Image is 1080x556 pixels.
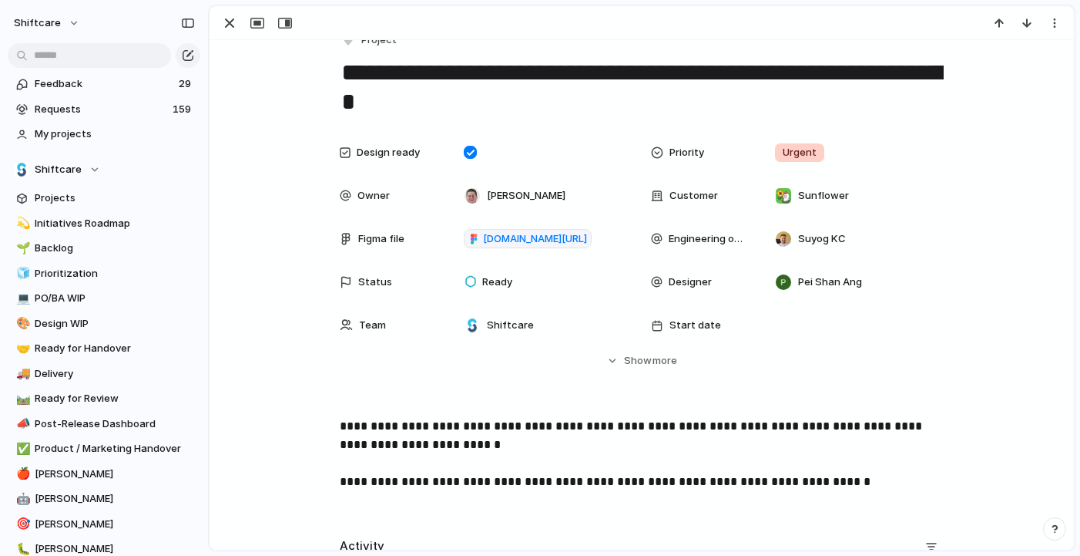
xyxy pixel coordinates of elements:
[35,366,195,382] span: Delivery
[16,315,27,332] div: 🎨
[669,275,712,290] span: Designer
[14,416,29,432] button: 📣
[16,515,27,533] div: 🎯
[8,212,200,235] a: 💫Initiatives Roadmap
[487,188,565,204] span: [PERSON_NAME]
[338,29,401,52] button: Project
[35,190,195,206] span: Projects
[16,390,27,408] div: 🛤️
[669,231,750,247] span: Engineering owner
[14,241,29,256] button: 🌱
[8,513,200,536] a: 🎯[PERSON_NAME]
[482,275,512,290] span: Ready
[798,231,846,247] span: Suyog KC
[35,341,195,356] span: Ready for Handover
[35,491,195,507] span: [PERSON_NAME]
[8,362,200,386] a: 🚚Delivery
[35,291,195,306] span: PO/BA WIP
[358,275,392,290] span: Status
[35,241,195,256] span: Backlog
[14,291,29,306] button: 💻
[8,237,200,260] a: 🌱Backlog
[14,216,29,231] button: 💫
[14,266,29,281] button: 🧊
[35,517,195,532] span: [PERSON_NAME]
[669,145,704,160] span: Priority
[35,216,195,231] span: Initiatives Roadmap
[35,416,195,432] span: Post-Release Dashboard
[357,188,390,204] span: Owner
[16,440,27,458] div: ✅
[14,15,61,31] span: shiftcare
[35,467,195,482] span: [PERSON_NAME]
[8,287,200,310] a: 💻PO/BA WIP
[8,312,200,335] a: 🎨Design WIP
[652,353,677,369] span: more
[16,365,27,382] div: 🚚
[8,437,200,460] a: ✅Product / Marketing Handover
[16,214,27,232] div: 💫
[783,145,817,160] span: Urgent
[35,102,168,117] span: Requests
[35,391,195,406] span: Ready for Review
[7,11,88,35] button: shiftcare
[14,316,29,332] button: 🎨
[173,102,194,117] span: 159
[340,537,384,555] h2: Activity
[357,145,420,160] span: Design ready
[14,391,29,406] button: 🛤️
[624,353,652,369] span: Show
[35,162,82,177] span: Shiftcare
[16,290,27,308] div: 💻
[669,318,721,333] span: Start date
[8,98,200,121] a: Requests159
[8,187,200,210] a: Projects
[8,262,200,285] a: 🧊Prioritization
[359,318,386,333] span: Team
[16,340,27,358] div: 🤝
[35,126,195,142] span: My projects
[35,441,195,457] span: Product / Marketing Handover
[464,229,592,249] a: [DOMAIN_NAME][URL]
[8,387,200,410] a: 🛤️Ready for Review
[16,490,27,508] div: 🤖
[16,265,27,282] div: 🧊
[14,517,29,532] button: 🎯
[14,441,29,457] button: ✅
[14,366,29,382] button: 🚚
[487,318,534,333] span: Shiftcare
[35,266,195,281] span: Prioritization
[8,158,200,181] button: Shiftcare
[14,491,29,507] button: 🤖
[340,347,944,375] button: Showmore
[669,188,718,204] span: Customer
[35,316,195,332] span: Design WIP
[798,275,862,290] span: Pei Shan Ang
[358,231,404,247] span: Figma file
[14,341,29,356] button: 🤝
[14,467,29,482] button: 🍎
[798,188,849,204] span: Sunflower
[483,231,587,247] span: [DOMAIN_NAME][URL]
[8,463,200,486] a: 🍎[PERSON_NAME]
[16,465,27,483] div: 🍎
[8,72,200,96] a: Feedback29
[16,415,27,433] div: 📣
[8,337,200,360] a: 🤝Ready for Handover
[8,487,200,511] a: 🤖[PERSON_NAME]
[8,413,200,436] a: 📣Post-Release Dashboard
[35,76,174,92] span: Feedback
